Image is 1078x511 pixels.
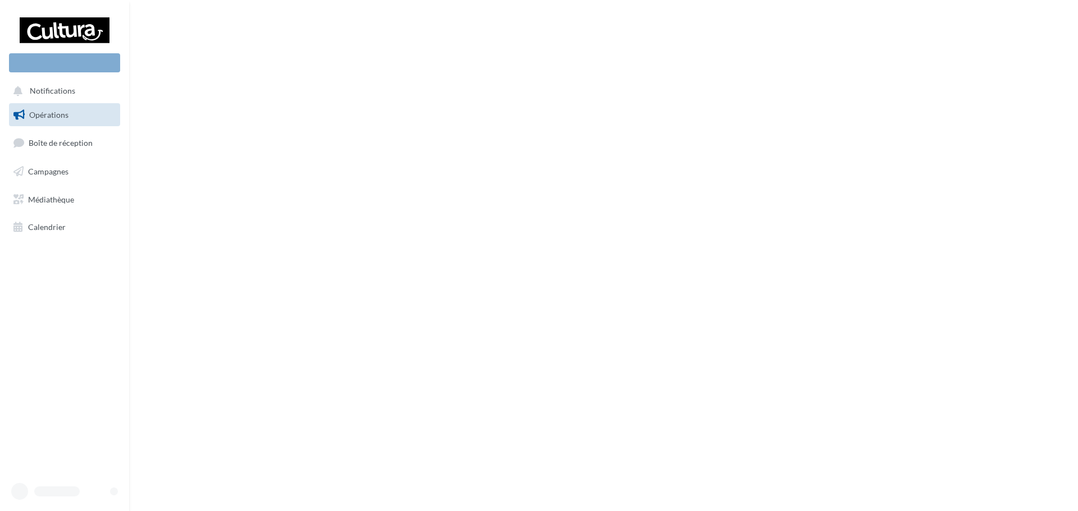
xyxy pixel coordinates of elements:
span: Boîte de réception [29,138,93,148]
span: Notifications [30,86,75,96]
div: Nouvelle campagne [9,53,120,72]
a: Boîte de réception [7,131,122,155]
a: Campagnes [7,160,122,183]
a: Calendrier [7,215,122,239]
span: Opérations [29,110,68,119]
span: Campagnes [28,167,68,176]
span: Médiathèque [28,194,74,204]
a: Médiathèque [7,188,122,211]
a: Opérations [7,103,122,127]
span: Calendrier [28,222,66,232]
